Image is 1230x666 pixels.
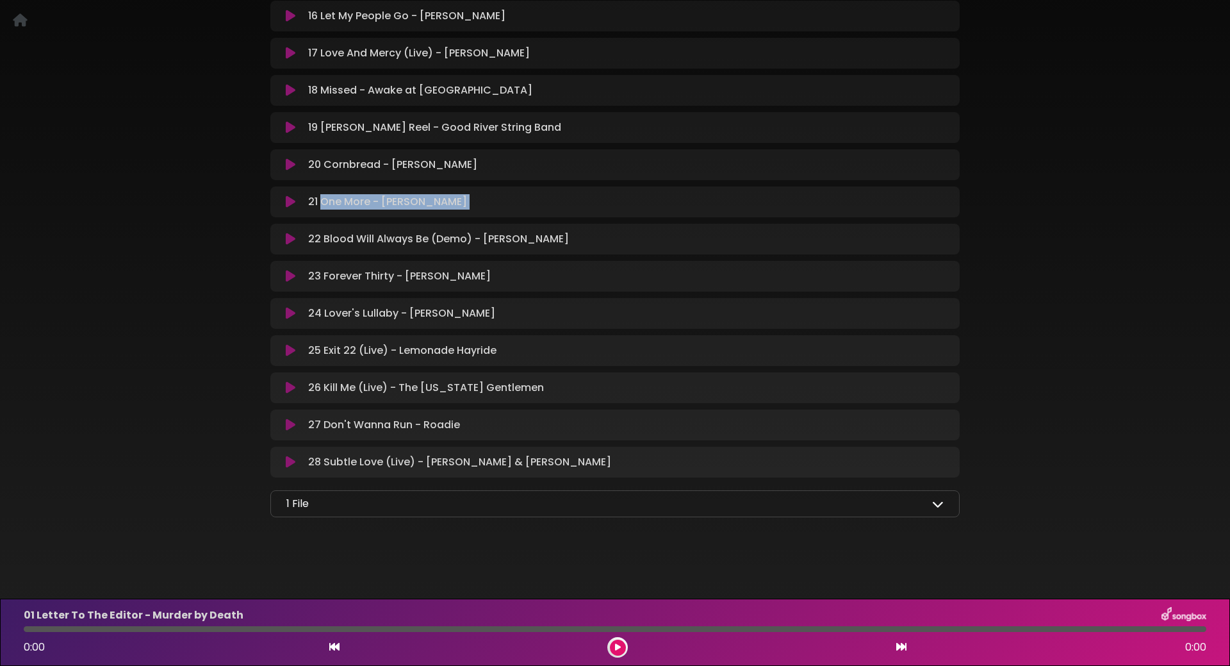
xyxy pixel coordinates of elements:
[308,46,530,61] p: 17 Love And Mercy (Live) - [PERSON_NAME]
[308,343,496,358] p: 25 Exit 22 (Live) - Lemonade Hayride
[308,120,561,135] p: 19 [PERSON_NAME] Reel - Good River String Band
[308,306,495,321] p: 24 Lover's Lullaby - [PERSON_NAME]
[308,157,477,172] p: 20 Cornbread - [PERSON_NAME]
[308,269,491,284] p: 23 Forever Thirty - [PERSON_NAME]
[308,83,532,98] p: 18 Missed - Awake at [GEOGRAPHIC_DATA]
[308,231,569,247] p: 22 Blood Will Always Be (Demo) - [PERSON_NAME]
[308,380,544,395] p: 26 Kill Me (Live) - The [US_STATE] Gentlemen
[308,194,467,210] p: 21 One More - [PERSON_NAME]
[308,8,505,24] p: 16 Let My People Go - [PERSON_NAME]
[308,417,460,433] p: 27 Don't Wanna Run - Roadie
[308,454,611,470] p: 28 Subtle Love (Live) - [PERSON_NAME] & [PERSON_NAME]
[286,496,309,512] p: 1 File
